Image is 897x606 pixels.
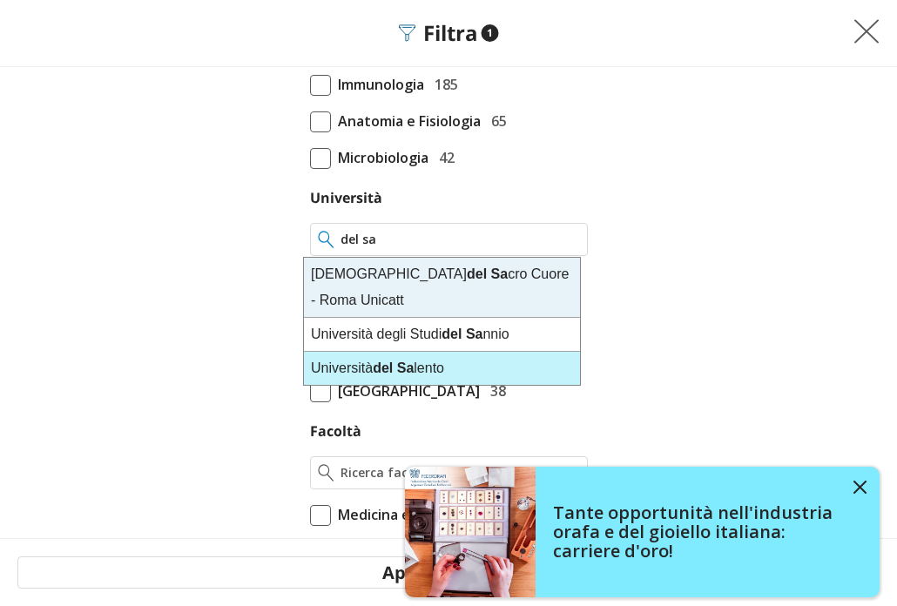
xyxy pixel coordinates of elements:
[853,481,867,494] img: close
[482,24,499,42] span: 1
[304,352,580,385] div: Università lento
[341,231,579,248] input: Ricerca universita
[373,360,393,375] strong: del
[318,231,334,248] img: Ricerca universita
[405,467,880,597] a: Tante opportunità nell'industria orafa e del gioiello italiana: carriere d'oro!
[304,258,580,318] div: [DEMOGRAPHIC_DATA] cro Cuore - Roma Unicatt
[553,503,840,561] h4: Tante opportunità nell'industria orafa e del gioiello italiana: carriere d'oro!
[331,503,474,526] span: Medicina e chirurgia
[853,18,880,44] img: Chiudi filtri mobile
[442,327,462,341] strong: del
[331,110,481,132] span: Anatomia e Fisiologia
[318,464,334,481] img: Ricerca facoltà
[491,266,509,281] strong: Sa
[484,110,507,132] span: 65
[310,188,382,207] label: Università
[331,146,428,169] span: Microbiologia
[399,21,499,45] div: Filtra
[399,24,416,42] img: Filtra filtri mobile
[432,146,455,169] span: 42
[331,380,480,402] span: [GEOGRAPHIC_DATA]
[17,556,880,589] button: Applica filtri (1)
[466,327,483,341] strong: Sa
[467,266,487,281] strong: del
[428,73,458,96] span: 185
[397,360,415,375] strong: Sa
[310,421,361,441] label: Facoltà
[483,380,506,402] span: 38
[331,73,424,96] span: Immunologia
[341,464,579,481] input: Ricerca facoltà
[304,318,580,352] div: Università degli Studi nnio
